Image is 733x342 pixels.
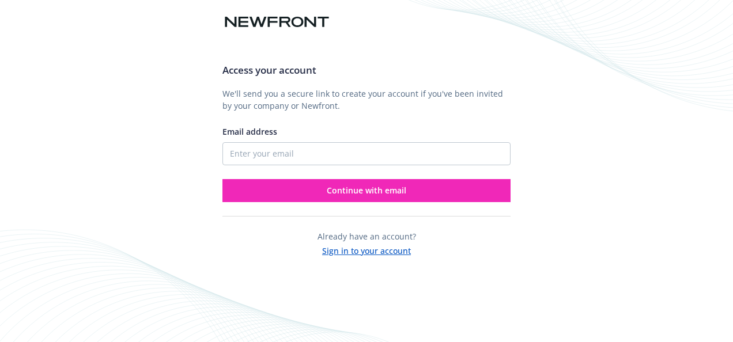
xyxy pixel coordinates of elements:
[318,231,416,242] span: Already have an account?
[222,142,511,165] input: Enter your email
[222,179,511,202] button: Continue with email
[322,242,411,257] button: Sign in to your account
[222,12,331,32] img: Newfront logo
[222,88,511,112] p: We'll send you a secure link to create your account if you've been invited by your company or New...
[327,185,406,196] span: Continue with email
[222,63,511,78] h3: Access your account
[222,126,277,137] span: Email address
